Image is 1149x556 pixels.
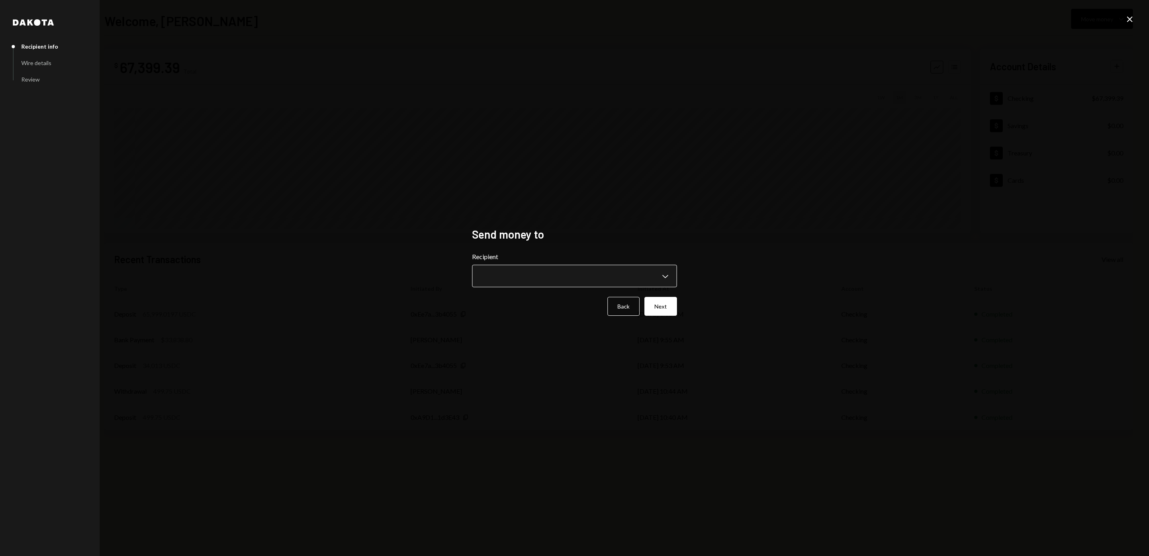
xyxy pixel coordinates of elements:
label: Recipient [472,252,677,262]
button: Back [607,297,640,316]
div: Review [21,76,40,83]
button: Next [644,297,677,316]
div: Recipient info [21,43,58,50]
div: Wire details [21,59,51,66]
h2: Send money to [472,227,677,242]
button: Recipient [472,265,677,287]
